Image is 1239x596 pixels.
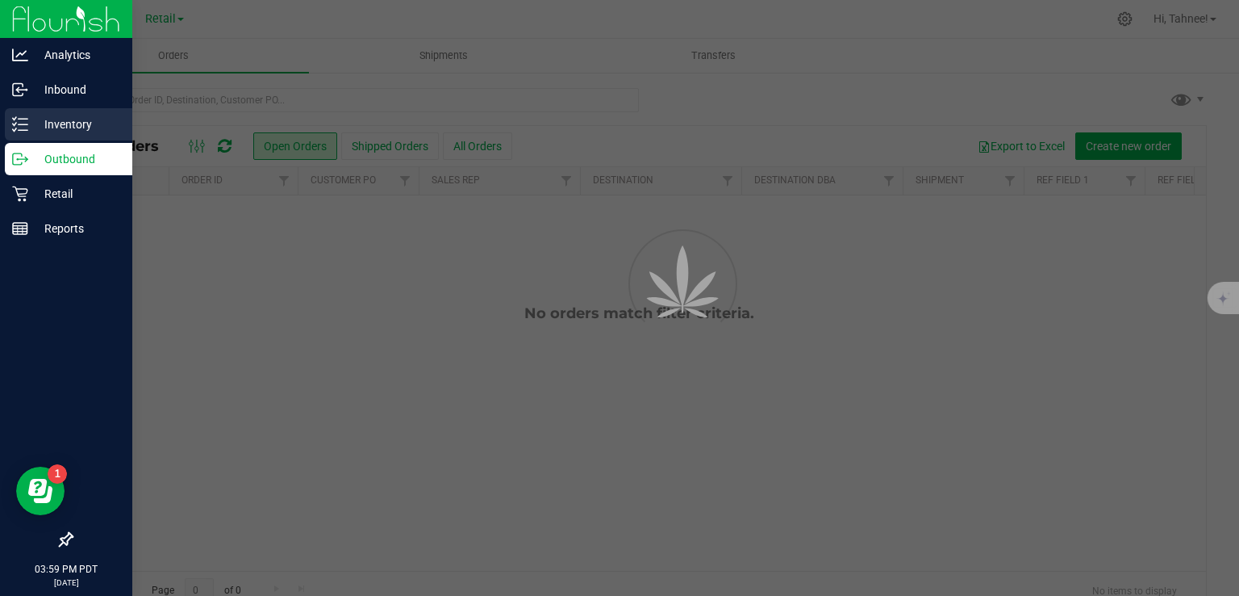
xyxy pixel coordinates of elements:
[12,220,28,237] inline-svg: Reports
[28,45,125,65] p: Analytics
[12,82,28,98] inline-svg: Inbound
[28,149,125,169] p: Outbound
[12,186,28,202] inline-svg: Retail
[7,577,125,589] p: [DATE]
[48,464,67,484] iframe: Resource center unread badge
[28,80,125,99] p: Inbound
[28,184,125,204] p: Retail
[7,562,125,577] p: 03:59 PM PDT
[16,467,65,515] iframe: Resource center
[12,116,28,132] inline-svg: Inventory
[12,47,28,63] inline-svg: Analytics
[28,219,125,238] p: Reports
[28,115,125,134] p: Inventory
[12,151,28,167] inline-svg: Outbound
